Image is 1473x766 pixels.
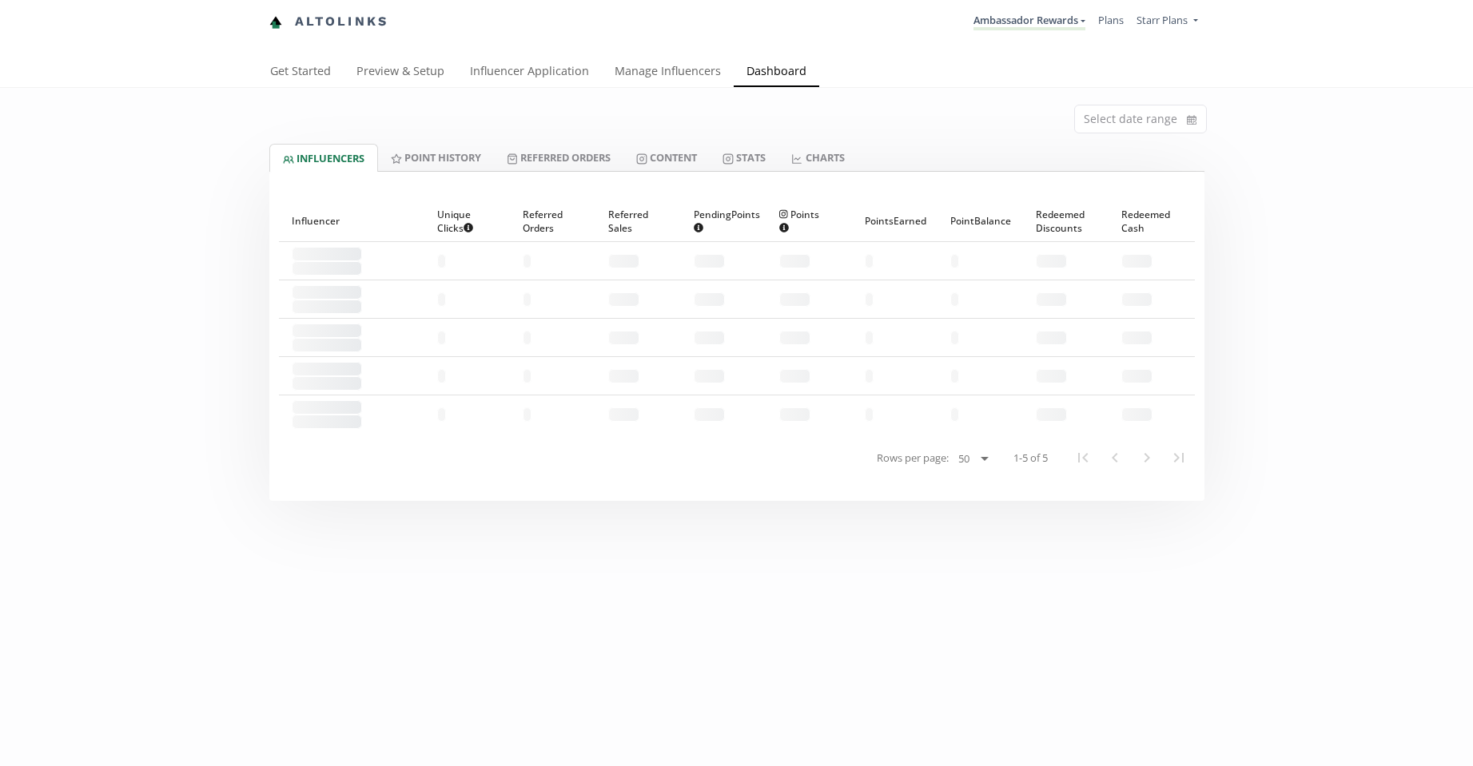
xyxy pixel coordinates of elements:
span: - - - - - - [694,292,725,307]
span: - - [437,292,446,307]
span: - - - - - - - - - - - - - [292,400,362,415]
span: - - - - - - [608,331,639,345]
span: - - - - - - [608,369,639,383]
span: - - - - - - [779,254,810,268]
span: - - [950,254,959,268]
span: - - - - - - [1121,407,1153,422]
span: - - - - - - [779,292,810,307]
span: - - - - - - [694,254,725,268]
a: Stats [710,144,778,171]
a: INFLUENCERS [269,144,378,172]
span: - - - - - - [694,407,725,422]
a: Content [623,144,710,171]
span: - - [437,331,446,345]
div: Influencer [292,200,412,241]
a: Get Started [257,57,344,89]
a: Plans [1098,13,1124,27]
span: - - - - - - - - - - - - - [292,323,362,338]
div: Point Balance [950,200,1010,241]
button: Next Page [1131,442,1163,474]
span: - - [523,369,531,383]
div: Redeemed Cash [1121,200,1181,241]
span: - - - - - - [694,369,725,383]
span: - - - - - - [1121,369,1153,383]
span: - - [865,369,874,383]
div: Referred Orders [523,200,583,241]
span: - - [292,338,362,352]
span: - - [437,407,446,422]
span: - - - - - - [1036,369,1067,383]
span: - - [865,331,874,345]
span: - - [950,407,959,422]
span: - - - - - - - - - - - - - [292,247,362,261]
button: Previous Page [1099,442,1131,474]
a: Dashboard [734,57,819,89]
a: Referred Orders [494,144,623,171]
span: - - - - - - [779,331,810,345]
span: Pending Points [694,208,760,235]
a: Preview & Setup [344,57,457,89]
span: - - [950,331,959,345]
span: - - [437,254,446,268]
svg: calendar [1187,112,1196,128]
button: Last Page [1163,442,1195,474]
span: 1-5 of 5 [1013,450,1048,466]
span: Rows per page: [877,450,949,466]
span: - - - - - - [779,407,810,422]
img: favicon-32x32.png [269,16,282,29]
span: - - [950,292,959,307]
button: First Page [1067,442,1099,474]
a: Point HISTORY [378,144,494,171]
span: - - [865,407,874,422]
div: Redeemed Discounts [1036,200,1096,241]
span: - - [292,261,362,276]
span: - - [292,376,362,391]
span: - - - - - - [608,407,639,422]
span: - - [865,292,874,307]
span: - - - - - - - - - - - - - [292,285,362,300]
span: - - [292,415,362,429]
div: Points Earned [865,200,925,241]
span: - - - - - - [608,254,639,268]
span: - - - - - - [779,369,810,383]
span: - - - - - - [608,292,639,307]
span: - - [437,369,446,383]
span: - - - - - - [1121,331,1153,345]
span: - - - - - - [1036,407,1067,422]
select: Rows per page: [952,449,994,468]
span: - - [523,331,531,345]
span: Unique Clicks [437,208,484,235]
a: Ambassador Rewards [973,13,1085,30]
span: Points [779,208,826,235]
span: - - [523,292,531,307]
span: - - [523,407,531,422]
span: - - [292,300,362,314]
a: Influencer Application [457,57,602,89]
div: Referred Sales [608,200,668,241]
span: - - - - - - [1036,292,1067,307]
span: - - [950,369,959,383]
span: - - - - - - [1036,254,1067,268]
span: - - [523,254,531,268]
span: - - - - - - [1036,331,1067,345]
span: - - - - - - [694,331,725,345]
span: - - - - - - [1121,254,1153,268]
a: Starr Plans [1137,13,1197,31]
a: Manage Influencers [602,57,734,89]
a: CHARTS [778,144,857,171]
span: Starr Plans [1137,13,1188,27]
span: - - [865,254,874,268]
span: - - - - - - [1121,292,1153,307]
a: Altolinks [269,9,389,35]
span: - - - - - - - - - - - - - [292,362,362,376]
